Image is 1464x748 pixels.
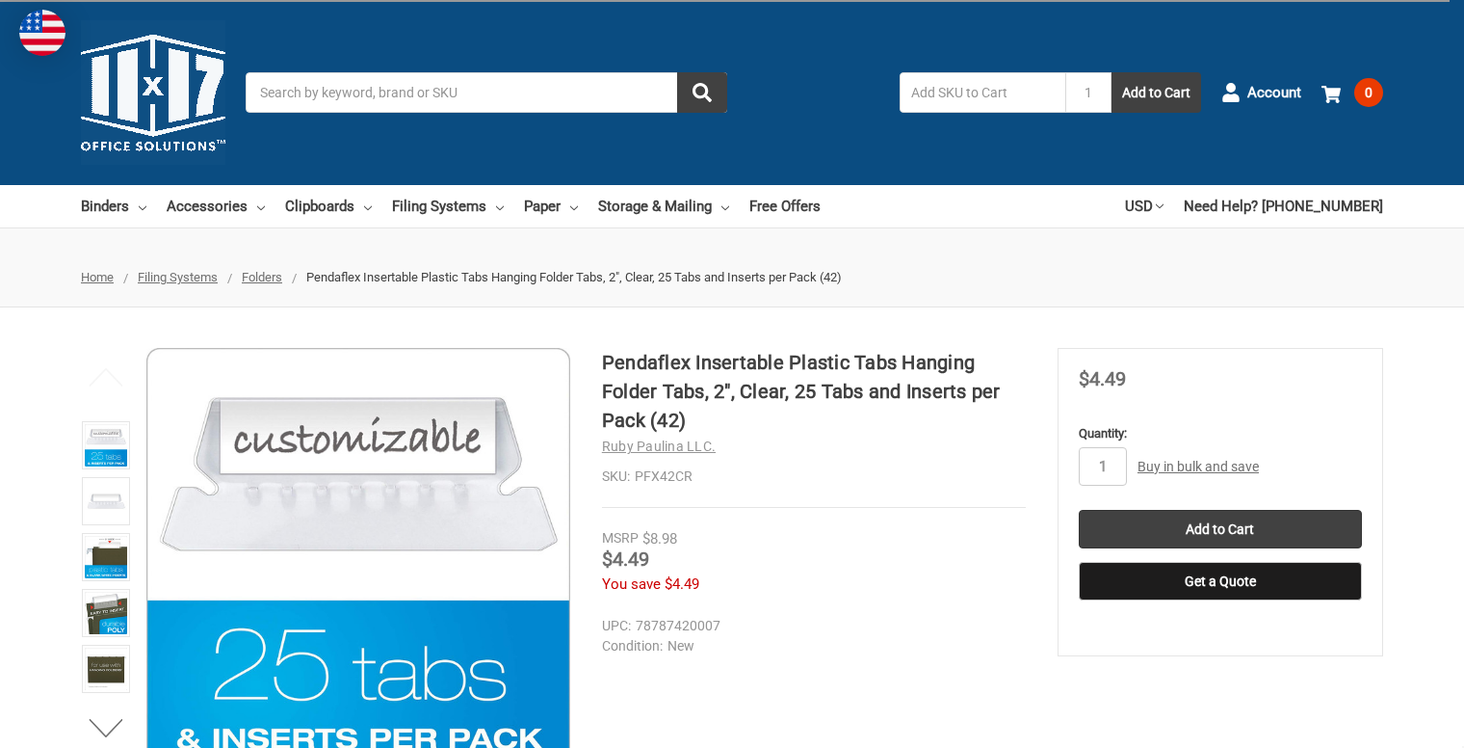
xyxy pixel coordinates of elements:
img: Pendaflex Insertable Plastic Tabs Hanging Folder Tabs, 2", Clear, 25 Tabs and Inserts per Pack (42) [85,480,127,522]
img: 11x17.com [81,20,225,165]
a: Buy in bulk and save [1137,459,1259,474]
a: Binders [81,185,146,227]
button: Add to Cart [1111,72,1201,113]
a: Clipboards [285,185,372,227]
dt: UPC: [602,616,631,636]
dd: 78787420007 [602,616,1017,636]
input: Add SKU to Cart [900,72,1065,113]
a: Ruby Paulina LLC. [602,439,716,454]
a: Folders [242,270,282,284]
a: 0 [1321,67,1383,118]
img: Pendaflex Insertable Plastic Tabs Hanging Folder Tabs, 2", Clear, 25 Tabs and Inserts per Pack (42) [85,592,127,634]
label: Quantity: [1079,424,1362,443]
div: MSRP [602,528,639,548]
img: Pendaflex Insertable Plastic Tabs Hanging Folder Tabs, 2", Clear, 25 Tabs and Inserts per Pack (42) [85,424,127,467]
dd: New [602,636,1017,656]
button: Get a Quote [1079,562,1362,601]
button: Next [77,708,136,747]
img: duty and tax information for United States [19,10,65,56]
span: $8.98 [642,530,677,548]
span: $4.49 [602,548,649,571]
span: $4.49 [1079,367,1126,390]
dd: PFX42CR [602,467,1026,487]
a: Home [81,270,114,284]
a: Need Help? [PHONE_NUMBER] [1184,185,1383,227]
a: Account [1221,67,1301,118]
a: Storage & Mailing [598,185,729,227]
img: Pendaflex Insertable Plastic Tabs Hanging Folder Tabs, 2", Clear, 25 Tabs and Inserts per Pack (42) [85,536,127,578]
input: Search by keyword, brand or SKU [246,72,727,113]
h1: Pendaflex Insertable Plastic Tabs Hanging Folder Tabs, 2", Clear, 25 Tabs and Inserts per Pack (42) [602,348,1026,435]
a: Filing Systems [138,270,218,284]
a: Filing Systems [392,185,504,227]
span: You save [602,575,661,593]
span: Pendaflex Insertable Plastic Tabs Hanging Folder Tabs, 2", Clear, 25 Tabs and Inserts per Pack (42) [306,270,842,284]
a: Accessories [167,185,265,227]
dt: SKU: [602,467,630,487]
img: Pendaflex Insertable Plastic Tabs Hanging Folder Tabs, 2", Clear, 25 Tabs and Inserts per Pack (42) [85,648,127,690]
dt: Condition: [602,636,663,656]
a: Free Offers [749,185,821,227]
a: USD [1125,185,1163,227]
span: $4.49 [665,575,699,593]
a: Paper [524,185,578,227]
input: Add to Cart [1079,510,1362,548]
span: Account [1247,82,1301,104]
span: 0 [1354,78,1383,107]
button: Previous [77,358,136,396]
